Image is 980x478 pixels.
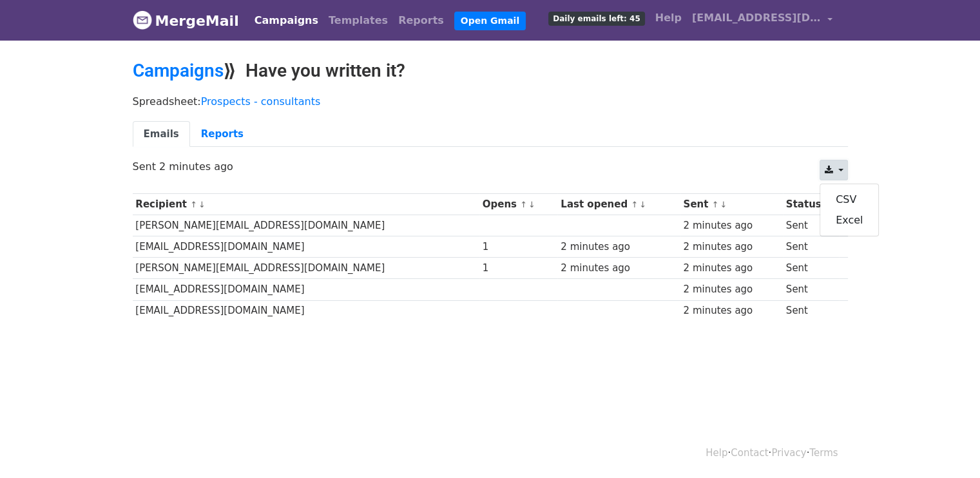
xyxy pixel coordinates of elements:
[190,200,197,209] a: ↑
[683,282,780,297] div: 2 minutes ago
[133,10,152,30] img: MergeMail logo
[454,12,526,30] a: Open Gmail
[783,215,840,236] td: Sent
[783,258,840,279] td: Sent
[783,194,840,215] th: Status
[639,200,646,209] a: ↓
[393,8,449,33] a: Reports
[520,200,527,209] a: ↑
[528,200,535,209] a: ↓
[809,447,838,459] a: Terms
[543,5,649,31] a: Daily emails left: 45
[249,8,323,33] a: Campaigns
[133,300,479,321] td: [EMAIL_ADDRESS][DOMAIN_NAME]
[323,8,393,33] a: Templates
[561,240,677,254] div: 2 minutes ago
[783,279,840,300] td: Sent
[680,194,783,215] th: Sent
[706,447,727,459] a: Help
[783,300,840,321] td: Sent
[631,200,638,209] a: ↑
[683,303,780,318] div: 2 minutes ago
[133,236,479,258] td: [EMAIL_ADDRESS][DOMAIN_NAME]
[133,215,479,236] td: [PERSON_NAME][EMAIL_ADDRESS][DOMAIN_NAME]
[712,200,719,209] a: ↑
[133,60,224,81] a: Campaigns
[687,5,838,35] a: [EMAIL_ADDRESS][DOMAIN_NAME]
[133,258,479,279] td: [PERSON_NAME][EMAIL_ADDRESS][DOMAIN_NAME]
[133,121,190,148] a: Emails
[133,160,848,173] p: Sent 2 minutes ago
[820,189,878,210] a: CSV
[557,194,680,215] th: Last opened
[133,95,848,108] p: Spreadsheet:
[650,5,687,31] a: Help
[683,218,780,233] div: 2 minutes ago
[548,12,644,26] span: Daily emails left: 45
[190,121,255,148] a: Reports
[683,261,780,276] div: 2 minutes ago
[133,279,479,300] td: [EMAIL_ADDRESS][DOMAIN_NAME]
[483,261,555,276] div: 1
[771,447,806,459] a: Privacy
[483,240,555,254] div: 1
[720,200,727,209] a: ↓
[561,261,677,276] div: 2 minutes ago
[133,194,479,215] th: Recipient
[133,7,239,34] a: MergeMail
[198,200,206,209] a: ↓
[916,416,980,478] iframe: Chat Widget
[133,60,848,82] h2: ⟫ Have you written it?
[683,240,780,254] div: 2 minutes ago
[201,95,321,108] a: Prospects - consultants
[692,10,821,26] span: [EMAIL_ADDRESS][DOMAIN_NAME]
[731,447,768,459] a: Contact
[479,194,558,215] th: Opens
[820,210,878,231] a: Excel
[783,236,840,258] td: Sent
